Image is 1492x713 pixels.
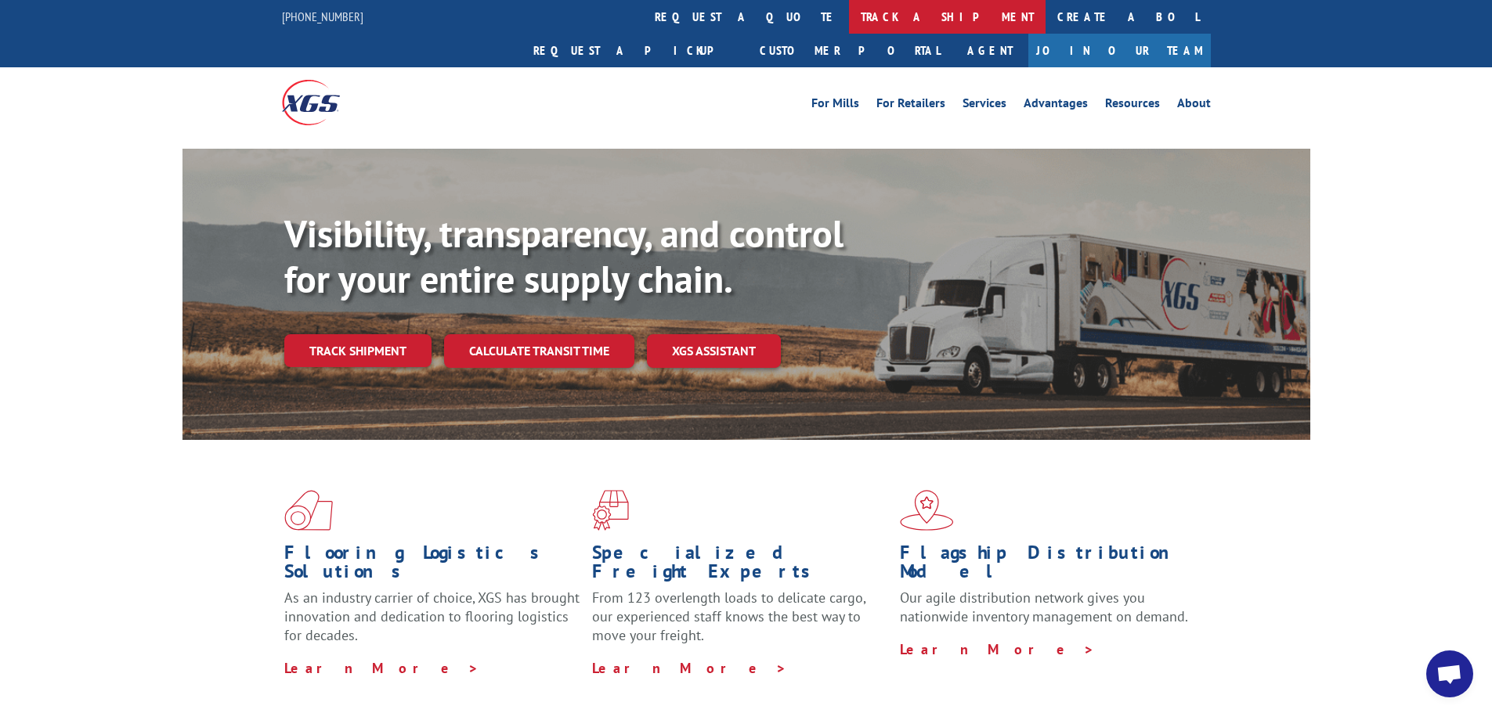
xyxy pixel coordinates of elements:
a: Advantages [1024,97,1088,114]
a: Customer Portal [748,34,952,67]
h1: Flagship Distribution Model [900,543,1196,589]
img: xgs-icon-total-supply-chain-intelligence-red [284,490,333,531]
a: Track shipment [284,334,432,367]
a: About [1177,97,1211,114]
a: Learn More > [900,640,1095,658]
img: xgs-icon-focused-on-flooring-red [592,490,629,531]
a: Request a pickup [522,34,748,67]
a: For Retailers [876,97,945,114]
a: Calculate transit time [444,334,634,368]
a: [PHONE_NUMBER] [282,9,363,24]
div: Open chat [1426,650,1473,697]
span: As an industry carrier of choice, XGS has brought innovation and dedication to flooring logistics... [284,589,580,644]
a: Learn More > [284,659,479,677]
img: xgs-icon-flagship-distribution-model-red [900,490,954,531]
h1: Flooring Logistics Solutions [284,543,580,589]
a: XGS ASSISTANT [647,334,781,368]
b: Visibility, transparency, and control for your entire supply chain. [284,209,844,303]
a: For Mills [811,97,859,114]
a: Agent [952,34,1028,67]
a: Services [963,97,1006,114]
a: Learn More > [592,659,787,677]
a: Resources [1105,97,1160,114]
h1: Specialized Freight Experts [592,543,888,589]
p: From 123 overlength loads to delicate cargo, our experienced staff knows the best way to move you... [592,589,888,658]
a: Join Our Team [1028,34,1211,67]
span: Our agile distribution network gives you nationwide inventory management on demand. [900,589,1188,625]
